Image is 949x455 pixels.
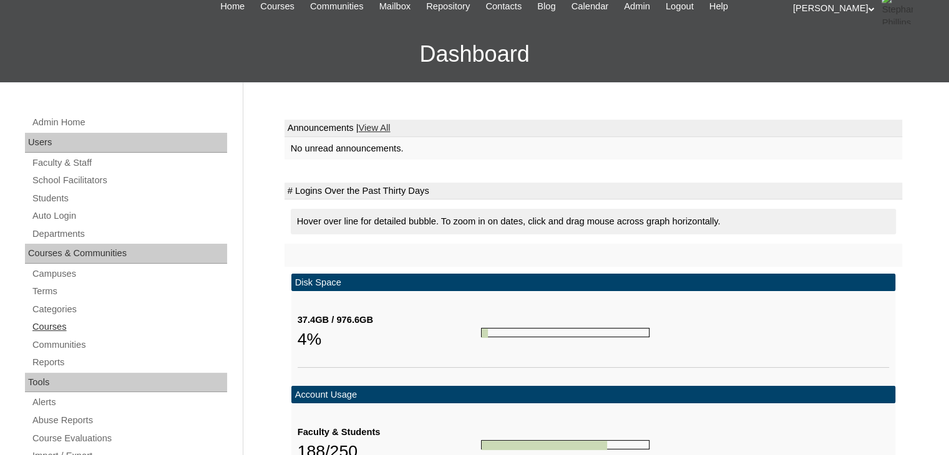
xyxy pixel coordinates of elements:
td: # Logins Over the Past Thirty Days [285,183,902,200]
a: Communities [31,337,227,353]
div: Courses & Communities [25,244,227,264]
a: Departments [31,226,227,242]
a: Faculty & Staff [31,155,227,171]
a: Categories [31,302,227,317]
td: Account Usage [291,386,895,404]
a: Alerts [31,395,227,410]
div: 37.4GB / 976.6GB [298,314,481,327]
td: No unread announcements. [285,137,902,160]
td: Announcements | [285,120,902,137]
a: Campuses [31,266,227,282]
a: Reports [31,355,227,370]
div: Hover over line for detailed bubble. To zoom in on dates, click and drag mouse across graph horiz... [291,209,896,234]
a: Students [31,191,227,206]
a: Course Evaluations [31,431,227,446]
a: Admin Home [31,115,227,130]
div: Tools [25,373,227,393]
a: Auto Login [31,208,227,224]
div: Users [25,133,227,153]
h3: Dashboard [6,26,943,82]
a: School Facilitators [31,173,227,188]
a: Abuse Reports [31,413,227,428]
td: Disk Space [291,274,895,292]
a: View All [358,123,390,133]
a: Courses [31,319,227,335]
a: Terms [31,284,227,299]
div: 4% [298,327,481,352]
div: Faculty & Students [298,426,481,439]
